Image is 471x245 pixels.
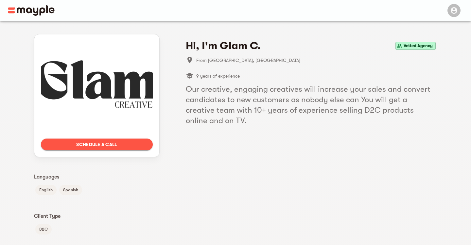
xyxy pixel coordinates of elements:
button: Schedule a call [41,139,153,150]
span: Spanish [59,186,82,194]
img: Main logo [8,5,55,16]
h4: Hi, I'm Glam C. [186,39,261,52]
span: Menu [444,7,463,12]
p: Client Type [34,212,160,220]
span: Schedule a call [46,141,148,148]
p: Languages [34,173,160,181]
span: 9 years of experience [196,72,240,80]
span: English [35,186,57,194]
h5: Our creative, engaging creatives will increase your sales and convert candidates to new customers... [186,84,437,126]
span: From [GEOGRAPHIC_DATA], [GEOGRAPHIC_DATA] [196,56,437,64]
span: B2C [35,225,52,233]
span: Vetted Agency [401,42,435,50]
